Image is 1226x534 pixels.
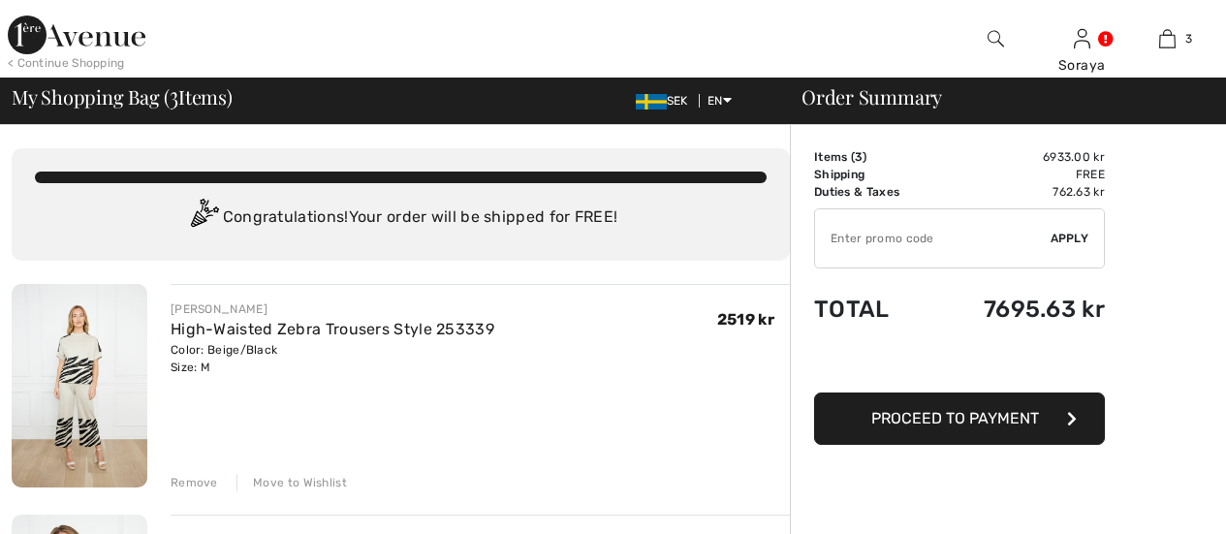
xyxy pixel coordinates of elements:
div: Remove [171,474,218,491]
a: High-Waisted Zebra Trousers Style 253339 [171,320,494,338]
img: Swedish Frona [636,94,667,110]
button: Proceed to Payment [814,393,1105,445]
div: Order Summary [778,87,1214,107]
span: Apply [1051,230,1089,247]
img: search the website [988,27,1004,50]
a: Sign In [1074,29,1090,47]
a: 3 [1125,27,1210,50]
span: Proceed to Payment [871,409,1039,427]
span: EN [707,94,732,108]
div: < Continue Shopping [8,54,125,72]
span: 3 [170,82,178,108]
div: [PERSON_NAME] [171,300,494,318]
td: 6933.00 kr [934,148,1105,166]
img: My Info [1074,27,1090,50]
span: My Shopping Bag ( Items) [12,87,233,107]
div: Move to Wishlist [236,474,347,491]
div: Congratulations! Your order will be shipped for FREE! [35,199,767,237]
span: 3 [1185,30,1192,47]
td: Free [934,166,1105,183]
td: Items ( ) [814,148,934,166]
div: Color: Beige/Black Size: M [171,341,494,376]
span: 3 [855,150,863,164]
img: Congratulation2.svg [184,199,223,237]
td: Shipping [814,166,934,183]
span: SEK [636,94,696,108]
iframe: PayPal [814,342,1105,386]
input: Promo code [815,209,1051,267]
img: 1ère Avenue [8,16,145,54]
td: Total [814,276,934,342]
img: My Bag [1159,27,1176,50]
td: 7695.63 kr [934,276,1105,342]
span: 2519 kr [717,310,774,329]
td: Duties & Taxes [814,183,934,201]
td: 762.63 kr [934,183,1105,201]
div: Soraya [1040,55,1124,76]
img: High-Waisted Zebra Trousers Style 253339 [12,284,147,487]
